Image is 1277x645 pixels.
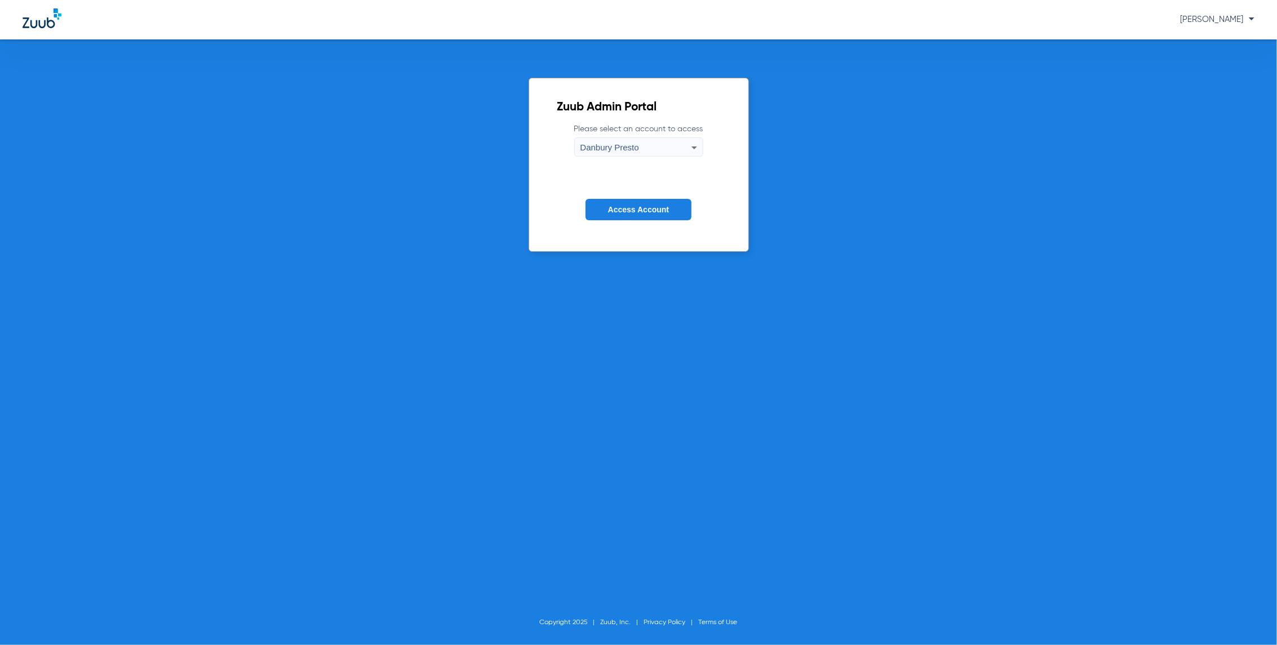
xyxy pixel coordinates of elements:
[608,205,669,214] span: Access Account
[699,619,738,626] a: Terms of Use
[1180,15,1254,24] span: [PERSON_NAME]
[580,143,639,152] span: Danbury Presto
[586,199,691,221] button: Access Account
[23,8,61,28] img: Zuub Logo
[574,123,703,157] label: Please select an account to access
[540,617,601,628] li: Copyright 2025
[557,102,720,113] h2: Zuub Admin Portal
[601,617,644,628] li: Zuub, Inc.
[644,619,686,626] a: Privacy Policy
